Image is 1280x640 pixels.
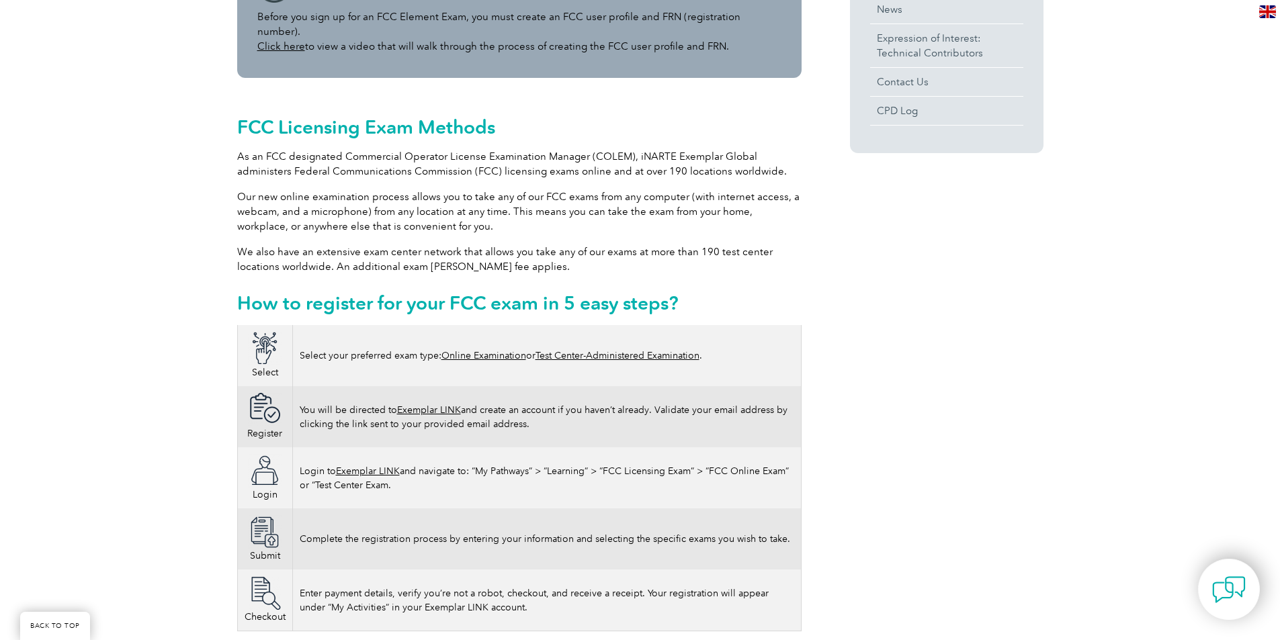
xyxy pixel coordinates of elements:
[1212,573,1246,606] img: contact-chat.png
[237,325,292,386] td: Select
[237,386,292,447] td: Register
[870,97,1023,125] a: CPD Log
[237,149,802,179] p: As an FCC designated Commercial Operator License Examination Manager (COLEM), iNARTE Exemplar Glo...
[536,350,699,361] a: Test Center-Administered Examination
[292,569,801,631] td: Enter payment details, verify you’re not a robot, checkout, and receive a receipt. Your registrat...
[870,68,1023,96] a: Contact Us
[397,404,461,416] a: Exemplar LINK
[336,465,400,477] a: Exemplar LINK
[237,116,802,138] h2: FCC Licensing Exam Methods
[237,292,802,314] h2: How to register for your FCC exam in 5 easy steps?
[237,569,292,631] td: Checkout
[237,244,802,274] p: We also have an extensive exam center network that allows you take any of our exams at more than ...
[441,350,526,361] a: Online Examination
[292,386,801,447] td: You will be directed to and create an account if you haven’t already. Validate your email address...
[292,325,801,386] td: Select your preferred exam type: or .
[237,508,292,569] td: Submit
[870,24,1023,67] a: Expression of Interest:Technical Contributors
[237,447,292,508] td: Login
[237,189,802,234] p: Our new online examination process allows you to take any of our FCC exams from any computer (wit...
[292,508,801,569] td: Complete the registration process by entering your information and selecting the specific exams y...
[257,9,781,54] p: Before you sign up for an FCC Element Exam, you must create an FCC user profile and FRN (registra...
[292,447,801,508] td: Login to and navigate to: “My Pathways” > “Learning” > “FCC Licensing Exam” > “FCC Online Exam” o...
[1259,5,1276,18] img: en
[257,40,305,52] a: Click here
[20,612,90,640] a: BACK TO TOP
